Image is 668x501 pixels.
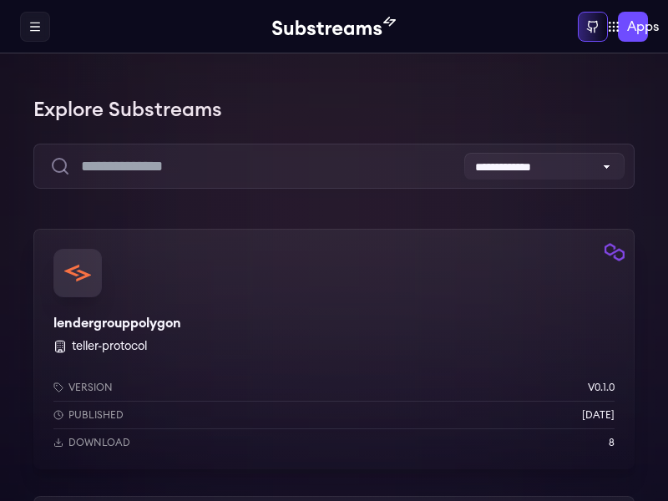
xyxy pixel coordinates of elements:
button: teller-protocol [72,338,147,355]
span: Apps [627,17,659,37]
img: Substream's logo [272,17,396,37]
img: Filter by polygon network [605,242,625,262]
p: v0.1.0 [588,381,615,394]
p: Version [68,381,113,394]
a: Filter by polygon networklendergrouppolygonlendergrouppolygon teller-protocolVersionv0.1.0Publish... [33,229,635,469]
p: Download [68,436,130,449]
p: [DATE] [582,408,615,422]
p: Published [68,408,124,422]
p: 8 [609,436,615,449]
